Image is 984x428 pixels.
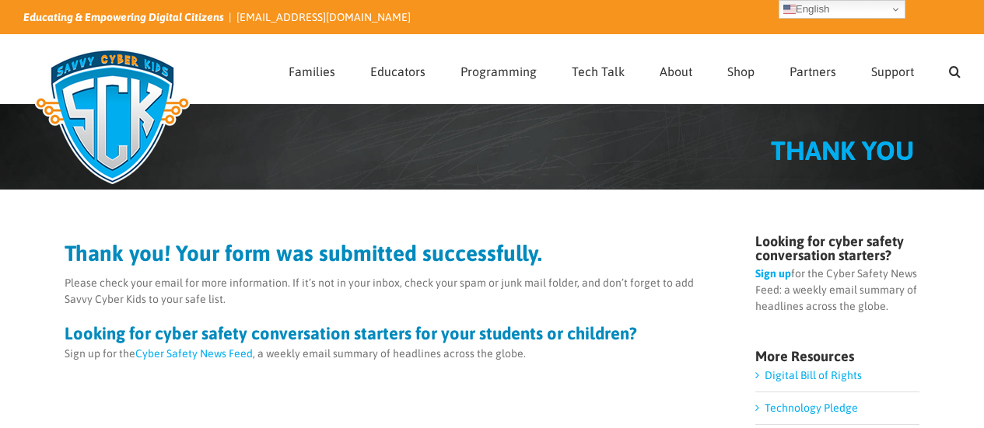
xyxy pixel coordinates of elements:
[755,235,919,263] h4: Looking for cyber safety conversation starters?
[765,369,862,381] a: Digital Bill of Rights
[755,350,919,364] h4: More Resources
[755,267,791,280] a: Sign up
[660,35,692,103] a: About
[65,346,722,362] p: Sign up for the , a weekly email summary of headlines across the globe.
[727,35,755,103] a: Shop
[23,39,201,194] img: Savvy Cyber Kids Logo
[871,65,914,78] span: Support
[727,65,755,78] span: Shop
[370,35,425,103] a: Educators
[289,35,335,103] a: Families
[572,35,625,103] a: Tech Talk
[790,65,836,78] span: Partners
[460,65,537,78] span: Programming
[460,35,537,103] a: Programming
[23,11,224,23] i: Educating & Empowering Digital Citizens
[65,275,722,308] p: Please check your email for more information. If it’s not in your inbox, check your spam or junk ...
[660,65,692,78] span: About
[289,35,961,103] nav: Main Menu
[572,65,625,78] span: Tech Talk
[871,35,914,103] a: Support
[949,35,961,103] a: Search
[289,65,335,78] span: Families
[370,65,425,78] span: Educators
[765,402,858,414] a: Technology Pledge
[135,347,253,360] a: Cyber Safety News Feed
[236,11,411,23] a: [EMAIL_ADDRESS][DOMAIN_NAME]
[783,3,796,16] img: en
[755,266,919,315] p: for the Cyber Safety News Feed: a weekly email summary of headlines across the globe.
[65,323,637,343] strong: Looking for cyber safety conversation starters for your students or children?
[65,242,722,264] h2: Thank you! Your form was submitted successfully.
[771,135,914,165] span: THANK YOU
[790,35,836,103] a: Partners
